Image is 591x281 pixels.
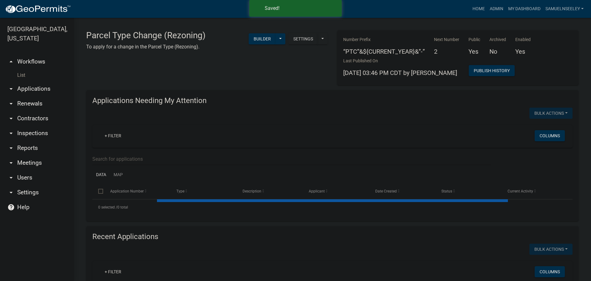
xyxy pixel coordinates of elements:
[468,48,480,55] h5: Yes
[110,165,127,184] a: Map
[7,189,15,196] i: arrow_drop_down
[434,48,459,55] h5: 2
[92,200,573,215] div: 0 total
[92,153,491,165] input: Search for applications
[343,48,425,55] h5: “PTC”&${CURRENT_YEAR}&”-”
[288,33,318,44] button: Settings
[86,30,206,41] h3: Parcel Type Change (Rezoning)
[100,266,126,277] a: + Filter
[7,100,15,107] i: arrow_drop_down
[98,205,117,209] span: 0 selected /
[469,69,515,74] wm-modal-confirm: Workflow Publish History
[104,184,170,199] datatable-header-cell: Application Number
[100,130,126,141] a: + Filter
[343,69,457,76] span: [DATE] 03:46 PM CDT by [PERSON_NAME]
[529,108,573,119] button: Bulk Actions
[508,189,533,193] span: Current Activity
[7,159,15,167] i: arrow_drop_down
[489,48,506,55] h5: No
[7,130,15,137] i: arrow_drop_down
[7,58,15,65] i: arrow_drop_up
[441,189,452,193] span: Status
[92,165,110,184] a: Data
[92,184,104,199] datatable-header-cell: Select
[487,3,506,15] a: Admin
[436,184,502,199] datatable-header-cell: Status
[7,174,15,181] i: arrow_drop_down
[303,184,369,199] datatable-header-cell: Applicant
[489,36,506,43] p: Archived
[468,36,480,43] p: Public
[249,33,276,44] button: Builder
[343,58,457,64] p: Last Published On
[535,130,565,141] button: Columns
[243,189,261,193] span: Description
[110,189,144,193] span: Application Number
[375,189,397,193] span: Date Created
[535,266,565,277] button: Columns
[515,36,531,43] p: Enabled
[515,48,531,55] h5: Yes
[502,184,568,199] datatable-header-cell: Current Activity
[529,244,573,255] button: Bulk Actions
[7,204,15,211] i: help
[237,184,303,199] datatable-header-cell: Description
[369,184,435,199] datatable-header-cell: Date Created
[7,85,15,93] i: arrow_drop_down
[176,189,184,193] span: Type
[265,5,337,12] div: Saved!
[343,36,425,43] p: Number Prefix
[469,65,515,76] button: Publish History
[92,96,573,105] h4: Applications Needing My Attention
[7,115,15,122] i: arrow_drop_down
[7,144,15,152] i: arrow_drop_down
[92,232,573,241] h4: Recent Applications
[434,36,459,43] p: Next Number
[470,3,487,15] a: Home
[86,43,206,51] p: To apply for a change in the Parcel Type (Rezoning).
[171,184,237,199] datatable-header-cell: Type
[506,3,543,15] a: My Dashboard
[543,3,586,15] a: SamuelNSeeley
[309,189,325,193] span: Applicant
